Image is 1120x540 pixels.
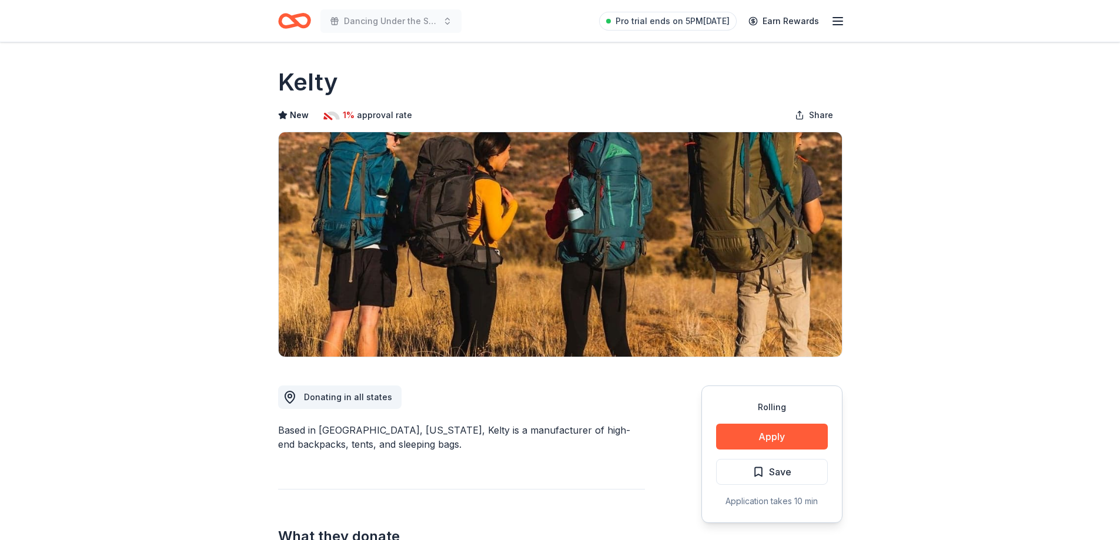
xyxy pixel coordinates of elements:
h1: Kelty [278,66,338,99]
img: Image for Kelty [279,132,842,357]
span: New [290,108,309,122]
a: Earn Rewards [741,11,826,32]
div: Application takes 10 min [716,494,828,508]
span: Pro trial ends on 5PM[DATE] [616,14,730,28]
span: Dancing Under the Starts [344,14,438,28]
span: approval rate [357,108,412,122]
span: Donating in all states [304,392,392,402]
a: Home [278,7,311,35]
button: Save [716,459,828,485]
button: Share [785,103,842,127]
span: Save [769,464,791,479]
button: Dancing Under the Starts [320,9,462,33]
span: 1% [343,108,355,122]
a: Pro trial ends on 5PM[DATE] [599,12,737,31]
button: Apply [716,424,828,450]
div: Based in [GEOGRAPHIC_DATA], [US_STATE], Kelty is a manufacturer of high-end backpacks, tents, and... [278,423,645,451]
div: Rolling [716,400,828,414]
span: Share [809,108,833,122]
